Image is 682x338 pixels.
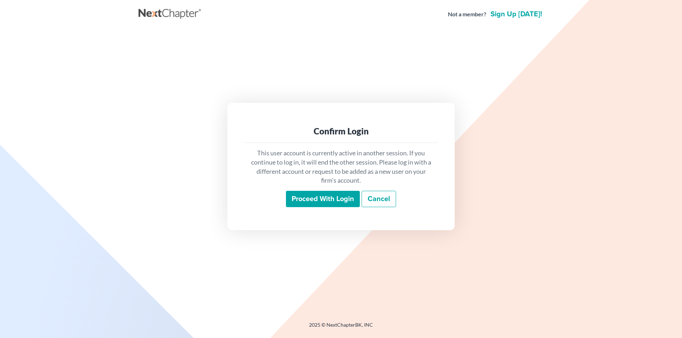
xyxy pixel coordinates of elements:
a: Sign up [DATE]! [489,11,543,18]
input: Proceed with login [286,191,360,207]
a: Cancel [362,191,396,207]
strong: Not a member? [448,10,486,18]
div: 2025 © NextChapterBK, INC [139,321,543,334]
div: Confirm Login [250,126,432,137]
p: This user account is currently active in another session. If you continue to log in, it will end ... [250,149,432,185]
